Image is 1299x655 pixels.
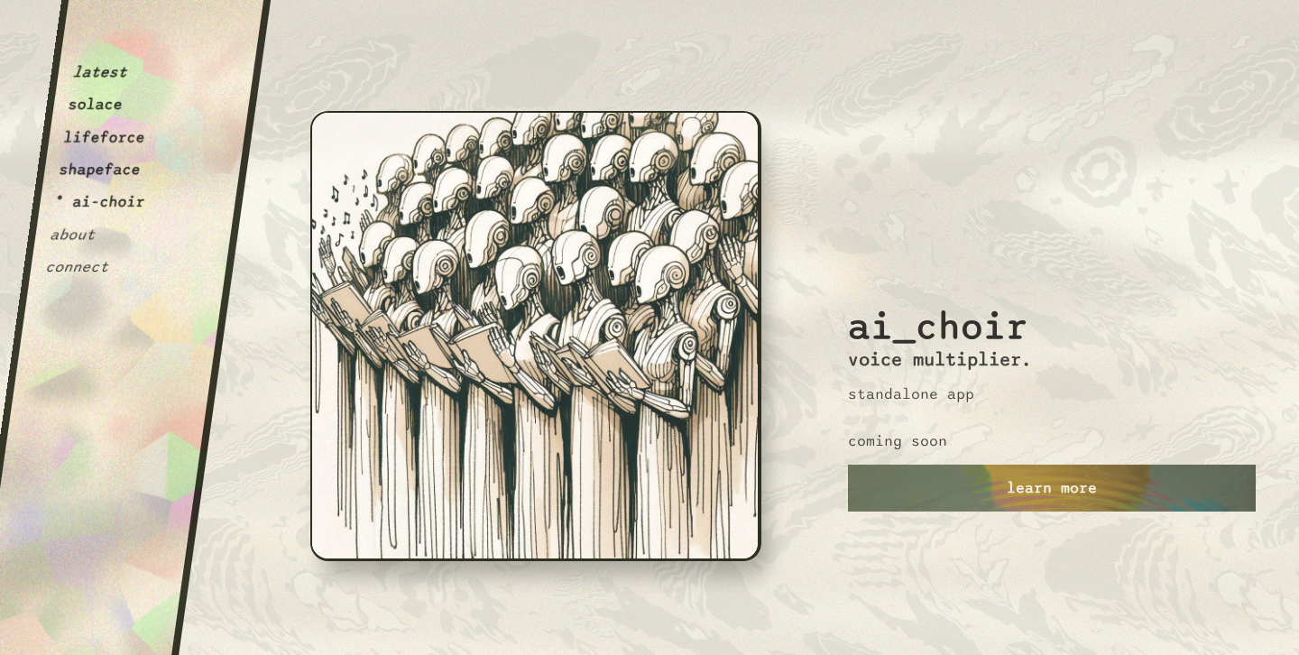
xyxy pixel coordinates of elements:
[62,128,146,146] button: lifeforce
[67,96,124,114] button: solace
[53,193,146,211] button: * ai-choir
[310,111,761,561] img: ai-choir.c147e293.jpeg
[49,226,97,244] button: about
[58,161,142,179] button: shapeface
[848,432,947,450] p: coming soon
[848,349,1032,371] h3: voice multiplier.
[848,385,974,403] p: standalone app
[848,143,1028,350] h2: ai_choir
[44,258,110,276] button: connect
[71,63,128,81] button: latest
[848,465,1256,512] a: learn more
